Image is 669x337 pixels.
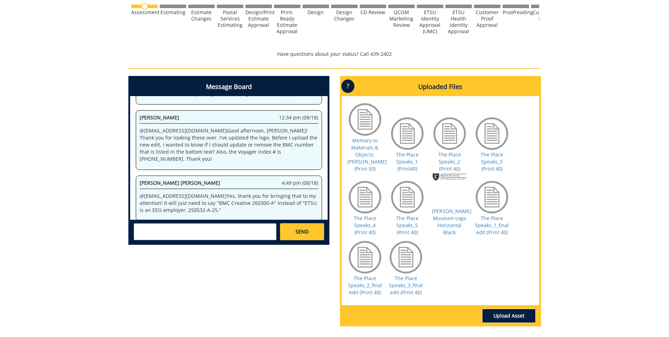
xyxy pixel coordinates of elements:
p: @ [EMAIL_ADDRESS][DOMAIN_NAME] Good afternoon, [PERSON_NAME]! Thank you for looking these over. I... [140,127,318,162]
div: ETSU Health Identity Approval [445,9,472,35]
div: Design [303,9,329,16]
a: The Place Speaks_2_final edit (Print 40) [348,275,382,296]
p: ? [341,79,354,93]
div: CD Review [360,9,386,16]
a: SEND [280,223,324,240]
a: The Place Speaks_3_final edit (Print 40) [389,275,423,296]
a: The Place Speaks_1_final edit (Print 40) [475,215,509,236]
a: The Place Speaks_2 (Print 40) [438,151,461,172]
p: @ [EMAIL_ADDRESS][DOMAIN_NAME] Yes, thank you for bringing that to my attention! It will just nee... [140,193,318,214]
div: QCOM Marketing Review [388,9,415,28]
div: Postal Services Estimating [217,9,243,28]
div: Design/Print Estimate Approval [245,9,272,28]
span: SEND [296,228,309,235]
textarea: messageToSend [134,223,276,240]
span: [PERSON_NAME] [PERSON_NAME] [140,179,220,186]
div: Estimating [160,9,186,16]
a: The Place Speaks_4 (Print 40) [354,215,376,236]
div: Print-Ready Estimate Approval [274,9,300,35]
a: Upload Asset [482,309,536,323]
span: 12:34 pm (08/18) [279,114,318,121]
div: ETSU Identity Approval (UMC) [417,9,443,35]
div: Estimate Changes [188,9,215,22]
div: Proofreading [503,9,529,16]
div: Design Changes [331,9,358,22]
a: The Place Speaks_3 (Print 40) [481,151,503,172]
span: [PERSON_NAME] [140,114,179,121]
img: no [141,3,148,10]
p: Have questions about your status? Call 439-2402 [128,51,541,58]
span: 4:49 pm (08/18) [282,179,318,187]
div: Customer Edits [531,9,558,22]
h4: Message Board [130,78,328,96]
a: The Place Speaks_5 (Print 40) [396,215,419,236]
h4: Uploaded Files [342,78,539,96]
div: Customer Proof Approval [474,9,500,28]
a: [PERSON_NAME] Museum Logo Horizontal Black [432,208,472,236]
a: The Place Speaks_1 (Print40) [396,151,419,172]
div: Assessment [131,9,158,16]
a: Memory to Materials & Objects: [PERSON_NAME] (Print 50) [347,137,387,172]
